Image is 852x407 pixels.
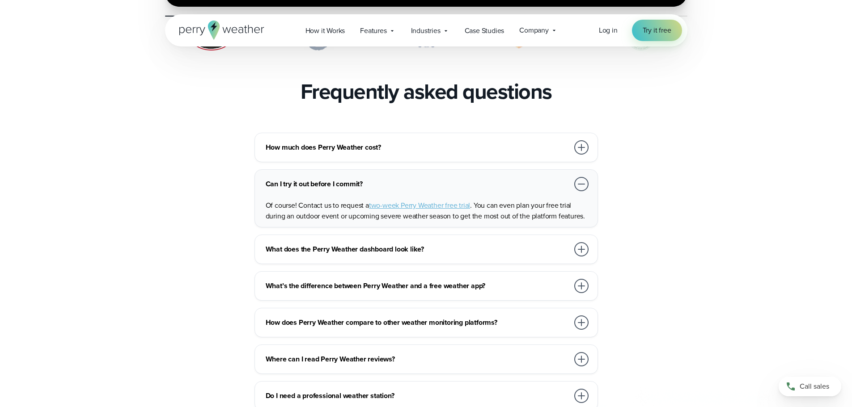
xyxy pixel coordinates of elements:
[266,317,569,328] h3: How does Perry Weather compare to other weather monitoring platforms?
[411,25,441,36] span: Industries
[266,390,569,401] h3: Do I need a professional weather station?
[301,79,552,104] h2: Frequently asked questions
[519,25,549,36] span: Company
[266,200,585,221] span: . You can even plan your free trial during an outdoor event or upcoming severe weather season to ...
[360,25,386,36] span: Features
[266,354,569,365] h3: Where can I read Perry Weather reviews?
[266,179,569,189] h3: Can I try it out before I commit?
[369,200,470,210] a: two-week Perry Weather free trial
[632,20,682,41] a: Try it free
[266,244,569,255] h3: What does the Perry Weather dashboard look like?
[266,142,569,153] h3: How much does Perry Weather cost?
[599,25,618,35] span: Log in
[779,377,841,396] a: Call sales
[305,25,345,36] span: How it Works
[457,21,512,40] a: Case Studies
[298,21,353,40] a: How it Works
[465,25,504,36] span: Case Studies
[266,281,569,291] h3: What’s the difference between Perry Weather and a free weather app?
[643,25,671,36] span: Try it free
[266,200,369,210] span: Of course! Contact us to request a
[599,25,618,36] a: Log in
[800,381,829,392] span: Call sales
